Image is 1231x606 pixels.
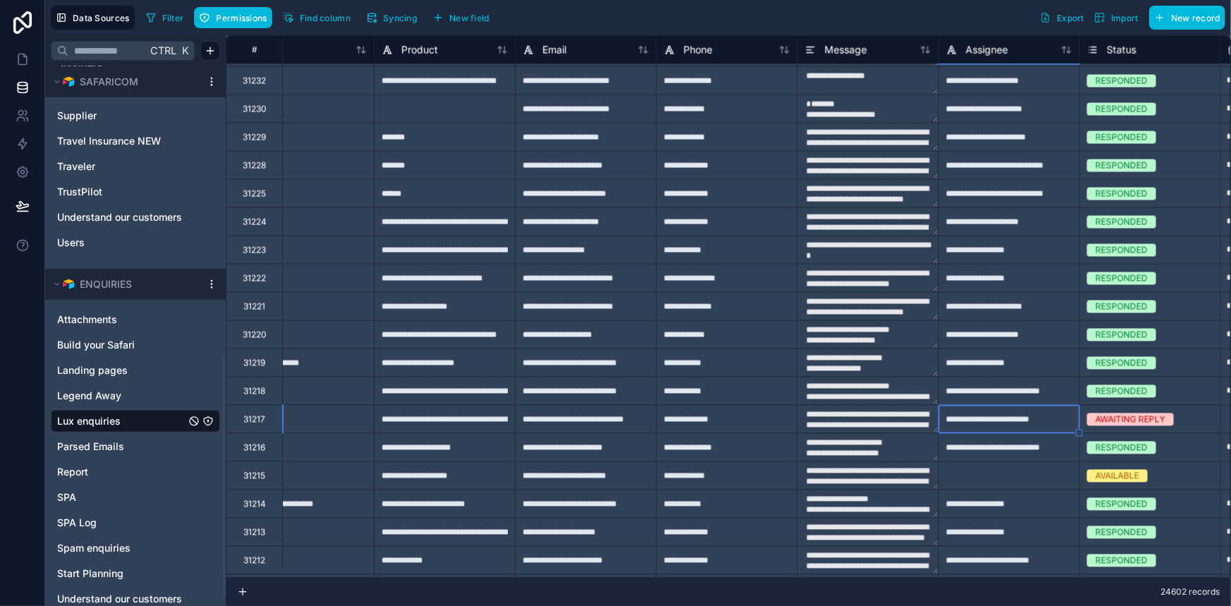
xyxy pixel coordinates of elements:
span: Data Sources [73,13,130,23]
span: SAFARICOM [80,75,138,89]
span: Understand our customers [57,592,182,606]
div: AWAITING REPLY [1096,413,1165,426]
a: New record [1144,6,1225,30]
a: SPA Log [57,516,186,530]
span: Import [1111,13,1139,23]
span: Supplier [57,109,97,123]
span: 24602 records [1160,586,1220,598]
div: RESPONDED [1096,216,1148,229]
div: RESPONDED [1096,131,1148,144]
a: Report [57,465,186,479]
div: 31229 [243,132,266,143]
a: Attachments [57,313,186,327]
a: Lux enquiries [57,414,186,428]
div: 31217 [243,414,265,425]
span: Status [1107,43,1136,57]
div: Lux enquiries [51,410,220,432]
a: Legend Away [57,389,186,403]
button: Filter [140,7,189,28]
div: 31216 [243,442,265,454]
a: Syncing [361,7,427,28]
div: Attachments [51,308,220,331]
div: RESPONDED [1096,526,1148,539]
button: Export [1035,6,1089,30]
a: Build your Safari [57,338,186,352]
button: Permissions [194,7,272,28]
div: RESPONDED [1096,75,1148,87]
span: Start Planning [57,566,123,581]
span: Legend Away [57,389,121,403]
span: Parsed Emails [57,440,124,454]
span: Email [542,43,566,57]
button: Airtable LogoSAFARICOM [51,72,200,92]
span: Understand our customers [57,210,182,224]
div: RESPONDED [1096,498,1148,511]
span: Users [57,236,85,250]
div: RESPONDED [1096,329,1148,341]
button: New record [1149,6,1225,30]
div: Start Planning [51,562,220,585]
div: Landing pages [51,359,220,382]
span: ENQUIRIES [80,277,132,291]
span: Traveler [57,159,95,174]
a: Start Planning [57,566,186,581]
a: Landing pages [57,363,186,377]
span: SPA Log [57,516,97,530]
div: RESPONDED [1096,244,1148,257]
div: # [237,44,272,55]
a: TrustPilot [57,185,186,199]
div: TrustPilot [51,181,220,203]
div: Traveler [51,155,220,178]
div: 31220 [243,329,267,341]
button: Data Sources [51,6,135,30]
span: Report [57,465,88,479]
div: Legend Away [51,384,220,407]
div: 31219 [243,358,265,369]
div: 31214 [243,499,266,510]
a: Understand our customers [57,592,186,606]
span: Message [825,43,867,57]
div: 31223 [243,245,266,256]
span: K [180,46,190,56]
div: 31212 [243,555,265,566]
button: Find column [278,7,356,28]
div: 31222 [243,273,266,284]
div: Spam enquiries [51,537,220,559]
a: Understand our customers [57,210,186,224]
div: SPA [51,486,220,509]
a: Supplier [57,109,186,123]
a: Users [57,236,186,250]
img: Airtable Logo [63,279,74,290]
div: Build your Safari [51,334,220,356]
span: Attachments [57,313,117,327]
div: RESPONDED [1096,188,1148,200]
span: Syncing [383,13,417,23]
a: Travel Insurance NEW [57,134,186,148]
div: 31213 [243,527,265,538]
div: RESPONDED [1096,159,1148,172]
a: Traveler [57,159,186,174]
div: Parsed Emails [51,435,220,458]
span: Phone [684,43,712,57]
div: RESPONDED [1096,442,1148,454]
div: 31225 [243,188,266,200]
div: RESPONDED [1096,272,1148,285]
div: RESPONDED [1096,385,1148,398]
div: 31221 [243,301,265,313]
span: SPA [57,490,76,504]
div: RESPONDED [1096,103,1148,116]
span: Landing pages [57,363,128,377]
button: Syncing [361,7,422,28]
span: Permissions [216,13,267,23]
span: Filter [162,13,184,23]
span: Travel Insurance NEW [57,134,161,148]
div: 31230 [243,104,267,115]
a: Parsed Emails [57,440,186,454]
div: 31228 [243,160,266,171]
div: Supplier [51,104,220,127]
div: RESPONDED [1096,357,1148,370]
img: Airtable Logo [63,76,74,87]
div: Understand our customers [51,206,220,229]
a: Permissions [194,7,277,28]
span: TrustPilot [57,185,102,199]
